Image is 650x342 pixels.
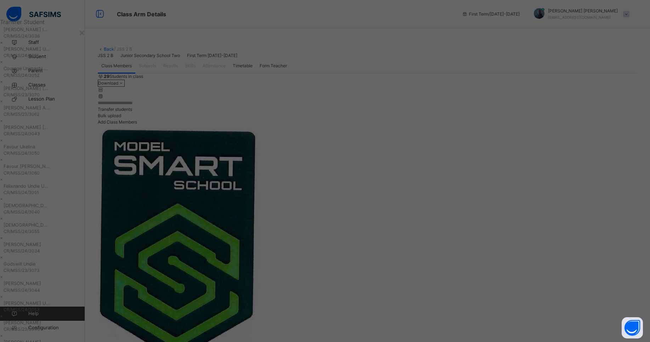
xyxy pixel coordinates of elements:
span: CR/MSS/24/3043 [4,131,40,136]
span: [PERSON_NAME] [PERSON_NAME] [4,124,50,131]
span: Favour Ukelina [4,143,50,150]
span: CR/MSS/24/3036 [4,33,40,39]
span: CR/MSS/23/3073 [4,268,40,273]
span: CR/MSS/23/3062 [4,112,39,117]
span: [PERSON_NAME] Anake [4,104,50,111]
div: × [79,25,85,40]
span: CR/MSS/24/3061 [4,53,39,58]
button: Open asap [622,317,643,338]
span: CR/MSS/24/3050 [4,150,40,156]
span: [PERSON_NAME] Unimna [4,300,50,307]
span: Godswill Undie [4,261,50,267]
span: CR/MSS/24/3053 [4,307,40,312]
span: CR/MSS/24/3055 [4,229,39,234]
span: [PERSON_NAME] Ipeh [PERSON_NAME] [4,26,50,33]
span: [PERSON_NAME] [4,241,50,248]
span: CR/MSS/23/3070 [4,92,40,97]
span: CR/MSS/23/3046 [4,326,40,332]
span: [PERSON_NAME] [4,280,50,287]
span: CR/MSS/24/3060 [4,170,40,176]
span: [PERSON_NAME] [PERSON_NAME] [4,85,50,92]
span: [PERSON_NAME] Unimawho Adugba [4,46,50,52]
span: CR/MSS/24/3044 [4,287,40,293]
span: CR/MSS/24/3052 [4,73,39,78]
span: CR/MSS/24/3051 [4,190,39,195]
span: Courage Unimashi Unimke [4,65,50,72]
span: CR/MSS/24/3034 [4,248,40,253]
span: Felixnando Undie Undie [4,183,50,189]
span: Favour [PERSON_NAME] [4,163,50,170]
span: [PERSON_NAME] [4,319,50,326]
span: [DEMOGRAPHIC_DATA] Unimayie Udie [4,202,50,209]
span: [DEMOGRAPHIC_DATA] Unimke Ushie [4,222,50,228]
span: CR/MSS/24/3040 [4,209,40,215]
